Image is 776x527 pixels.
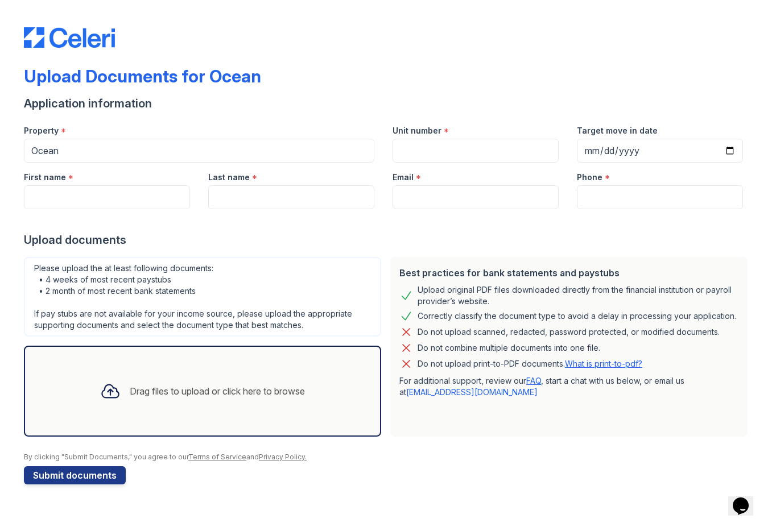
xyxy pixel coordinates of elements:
button: Submit documents [24,466,126,484]
p: Do not upload print-to-PDF documents. [418,358,642,370]
label: Phone [577,172,602,183]
label: Property [24,125,59,136]
div: Correctly classify the document type to avoid a delay in processing your application. [418,309,736,323]
div: Please upload the at least following documents: • 4 weeks of most recent paystubs • 2 month of mo... [24,257,381,337]
p: For additional support, review our , start a chat with us below, or email us at [399,375,738,398]
div: By clicking "Submit Documents," you agree to our and [24,453,752,462]
a: Privacy Policy. [259,453,307,461]
a: What is print-to-pdf? [565,359,642,368]
div: Upload documents [24,232,752,248]
label: First name [24,172,66,183]
a: [EMAIL_ADDRESS][DOMAIN_NAME] [406,387,538,397]
div: Upload original PDF files downloaded directly from the financial institution or payroll provider’... [418,284,738,307]
label: Email [393,172,414,183]
label: Target move in date [577,125,658,136]
div: Best practices for bank statements and paystubs [399,266,738,280]
a: Terms of Service [188,453,246,461]
div: Upload Documents for Ocean [24,66,261,86]
img: CE_Logo_Blue-a8612792a0a2168367f1c8372b55b34899dd931a85d93a1a3d3e32e68fde9ad4.png [24,27,115,48]
label: Unit number [393,125,441,136]
label: Last name [208,172,250,183]
div: Do not upload scanned, redacted, password protected, or modified documents. [418,325,720,339]
div: Do not combine multiple documents into one file. [418,341,600,355]
a: FAQ [526,376,541,385]
div: Drag files to upload or click here to browse [130,384,305,398]
div: Application information [24,96,752,111]
iframe: chat widget [728,482,765,516]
